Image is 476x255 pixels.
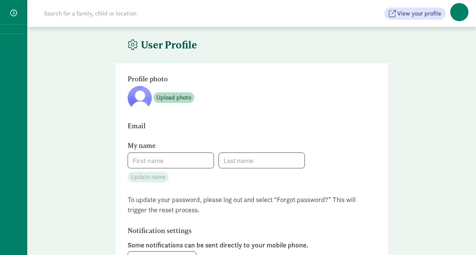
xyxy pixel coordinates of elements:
[128,153,214,168] input: First name
[153,92,194,103] button: Upload photo
[128,142,336,149] h6: My name
[128,172,169,182] button: Update name
[156,93,191,102] span: Upload photo
[128,241,376,250] label: Some notifications can be sent directly to your mobile phone.
[219,153,304,168] input: Last name
[128,227,336,235] h6: Notification settings
[128,122,336,130] h6: Email
[128,39,197,51] h4: User Profile
[39,6,252,21] input: Search for a family, child or location
[128,75,336,83] h6: Profile photo
[384,8,446,20] button: View your profile
[131,173,165,182] span: Update name
[128,194,376,215] section: To update your password, please log out and select “Forgot password?” This will trigger the reset...
[397,9,441,18] span: View your profile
